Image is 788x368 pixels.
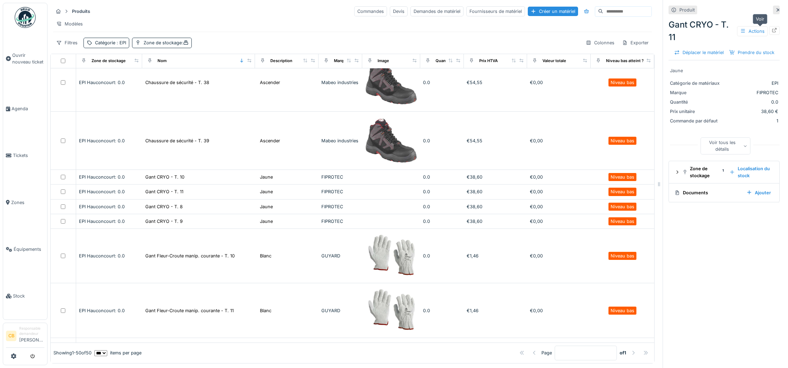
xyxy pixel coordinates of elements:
[725,99,778,105] div: 0.0
[423,253,461,259] div: 0.0
[145,307,234,314] div: Gant Fleur-Croute manip. courante - T. 11
[260,253,271,259] div: Blanc
[15,7,36,28] img: Badge_color-CXgf-gQk.svg
[725,80,778,87] div: EPI
[260,203,273,210] div: Jaune
[672,164,776,180] summary: Zone de stockage1Localisation du stock
[423,307,461,314] div: 0.0
[670,108,722,115] div: Prix unitaire
[611,174,634,180] div: Niveau bas
[390,6,408,16] div: Devis
[606,58,644,64] div: Niveau bas atteint ?
[669,18,780,44] div: Gant CRYO - T. 11
[260,174,273,180] div: Jaune
[701,137,751,154] div: Voir tous les détails
[670,80,722,87] div: Catégorie de matériaux
[79,138,125,143] span: EPI Hauconcourt: 0.0
[158,58,167,64] div: Nom
[467,253,525,259] div: €1,46
[79,174,125,180] span: EPI Hauconcourt: 0.0
[145,203,183,210] div: Gant CRYO - T. 8
[528,7,578,16] div: Créer un matériel
[321,188,359,195] div: FIPROTEC
[19,326,44,346] li: [PERSON_NAME]
[365,56,417,108] img: Chaussure de sécurité - T. 38
[145,79,209,86] div: Chaussure de sécurité - T. 38
[79,80,125,85] span: EPI Hauconcourt: 0.0
[467,203,525,210] div: €38,60
[95,39,126,46] div: Catégorie
[94,350,141,356] div: items per page
[79,308,125,313] span: EPI Hauconcourt: 0.0
[12,52,44,65] span: Ouvrir nouveau ticket
[321,174,359,180] div: FIPROTEC
[13,152,44,159] span: Tickets
[530,253,588,259] div: €0,00
[467,174,525,180] div: €38,60
[365,286,417,335] img: Gant Fleur-Croute manip. courante - T. 11
[670,99,722,105] div: Quantité
[321,218,359,225] div: FIPROTEC
[270,58,292,64] div: Description
[583,38,618,48] div: Colonnes
[530,137,588,144] div: €0,00
[378,58,389,64] div: Image
[670,67,778,74] div: Jaune
[53,38,81,48] div: Filtres
[530,79,588,86] div: €0,00
[423,188,461,195] div: 0.0
[11,199,44,206] span: Zones
[144,39,189,46] div: Zone de stockage
[479,58,498,64] div: Prix HTVA
[423,203,461,210] div: 0.0
[79,219,125,224] span: EPI Hauconcourt: 0.0
[260,218,273,225] div: Jaune
[672,186,776,199] summary: DocumentsAjouter
[321,307,359,314] div: GUYARD
[753,14,767,24] div: Voir
[725,108,778,115] div: 38,60 €
[260,188,273,195] div: Jaune
[530,218,588,225] div: €0,00
[679,7,695,13] div: Produit
[683,165,724,179] div: Zone de stockage
[115,40,126,45] span: : EPI
[3,273,47,320] a: Stock
[365,114,417,167] img: Chaussure de sécurité - T. 39
[145,218,183,225] div: Gant CRYO - T. 9
[334,58,348,64] div: Marque
[530,307,588,314] div: €0,00
[53,350,92,356] div: Showing 1 - 50 of 50
[423,218,461,225] div: 0.0
[321,253,359,259] div: GUYARD
[670,118,722,124] div: Commande par défaut
[467,188,525,195] div: €38,60
[530,188,588,195] div: €0,00
[611,79,634,86] div: Niveau bas
[53,19,86,29] div: Modèles
[611,307,634,314] div: Niveau bas
[79,204,125,209] span: EPI Hauconcourt: 0.0
[6,326,44,348] a: CB Responsable demandeur[PERSON_NAME]
[3,32,47,85] a: Ouvrir nouveau ticket
[727,48,777,57] div: Prendre du stock
[260,137,280,144] div: Ascender
[611,253,634,259] div: Niveau bas
[423,174,461,180] div: 0.0
[410,6,464,16] div: Demandes de matériel
[611,137,634,144] div: Niveau bas
[3,226,47,272] a: Équipements
[145,137,209,144] div: Chaussure de sécurité - T. 39
[321,79,359,86] div: Mabeo industries
[423,137,461,144] div: 0.0
[674,189,741,196] div: Documents
[79,253,125,258] span: EPI Hauconcourt: 0.0
[145,174,184,180] div: Gant CRYO - T. 10
[466,6,525,16] div: Fournisseurs de matériel
[467,137,525,144] div: €54,55
[3,179,47,226] a: Zones
[182,40,189,45] span: :
[14,246,44,253] span: Équipements
[619,38,652,48] div: Exporter
[3,85,47,132] a: Agenda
